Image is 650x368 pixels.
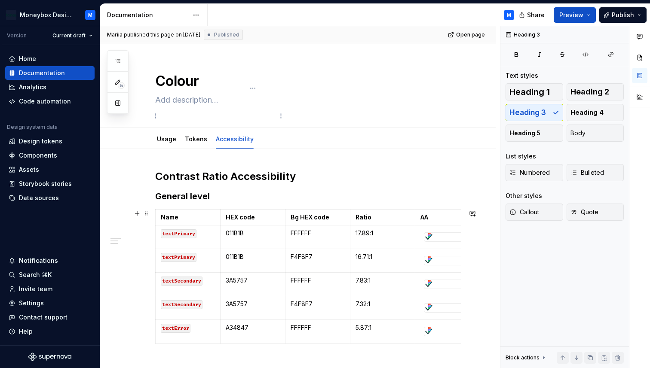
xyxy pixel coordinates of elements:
p: FFFFFF [291,276,345,285]
strong: Name [161,213,178,221]
img: 32f148c9-5440-4703-ab5e-0ea10e5bed38.png [424,304,433,312]
h2: Contrast Ratio Accessibility [155,170,461,183]
h3: General level [155,190,461,202]
span: Callout [509,208,539,216]
div: Documentation [107,11,188,19]
a: Components [5,149,95,162]
code: textSecondary [161,277,202,286]
p: 3A5757 [226,276,280,285]
span: Heading 2 [570,88,609,96]
span: Current draft [52,32,86,39]
div: published this page on [DATE] [124,31,200,38]
a: Analytics [5,80,95,94]
span: Share [527,11,545,19]
p: A34847 [226,323,280,332]
span: Publish [612,11,634,19]
button: Search ⌘K [5,268,95,282]
button: Current draft [49,30,96,42]
button: Quote [567,204,624,221]
span: Preview [559,11,583,19]
div: Accessibility [212,130,257,148]
p: 17.89:1 [356,229,410,237]
div: Tokens [181,130,211,148]
div: Invite team [19,285,52,293]
button: Publish [599,7,647,23]
span: Body [570,129,586,137]
button: Preview [554,7,596,23]
div: Moneybox Design System [20,11,75,19]
textarea: Colour [153,71,460,91]
p: 7.32:1 [356,300,410,308]
div: Components [19,151,57,160]
button: Heading 2 [567,83,624,100]
div: Design tokens [19,137,62,146]
button: Heading 1 [506,83,563,100]
code: textPrimary [161,229,196,238]
a: Tokens [185,135,207,143]
span: Heading 5 [509,129,540,137]
p: 011B1B [226,252,280,261]
strong: Ratio [356,213,371,221]
a: Assets [5,163,95,176]
a: Data sources [5,191,95,205]
code: textError [161,324,190,333]
div: Text styles [506,71,538,80]
img: 32f148c9-5440-4703-ab5e-0ea10e5bed38.png [424,280,433,289]
a: Settings [5,296,95,310]
a: Open page [445,29,489,41]
div: Block actions [506,354,540,361]
span: Published [214,31,239,38]
button: Callout [506,204,563,221]
a: Code automation [5,94,95,108]
p: F4F8F7 [291,300,345,308]
strong: HEX code [226,213,255,221]
svg: Supernova Logo [28,353,71,361]
strong: AA [420,213,428,221]
div: Version [7,32,27,39]
button: Body [567,125,624,142]
img: 32f148c9-5440-4703-ab5e-0ea10e5bed38.png [424,233,433,241]
img: 32f148c9-5440-4703-ab5e-0ea10e5bed38.png [424,327,433,336]
div: Notifications [19,256,58,265]
a: Usage [157,135,176,143]
span: Open page [456,31,485,38]
div: M [88,12,92,18]
div: Documentation [19,69,65,77]
div: Data sources [19,194,59,202]
p: F4F8F7 [291,252,345,261]
code: textPrimary [161,253,196,262]
span: 5 [118,82,125,89]
span: Numbered [509,168,550,177]
a: Storybook stories [5,177,95,191]
button: Share [515,7,550,23]
div: Storybook stories [19,179,72,188]
p: 011B1B [226,229,280,237]
div: Design system data [7,124,58,131]
div: Usage [153,130,180,148]
div: Block actions [506,352,547,364]
button: Moneybox Design SystemM [2,6,98,24]
button: Heading 5 [506,125,563,142]
span: Mariia [107,31,123,38]
p: 5.87:1 [356,323,410,332]
div: Other styles [506,192,542,200]
strong: Bg HEX code [291,213,329,221]
button: Notifications [5,254,95,268]
div: Search ⌘K [19,271,52,279]
div: Code automation [19,97,71,106]
button: Heading 4 [567,104,624,121]
img: c17557e8-ebdc-49e2-ab9e-7487adcf6d53.png [6,10,16,20]
p: FFFFFF [291,323,345,332]
p: FFFFFF [291,229,345,237]
img: 32f148c9-5440-4703-ab5e-0ea10e5bed38.png [424,256,433,265]
div: Assets [19,165,39,174]
div: M [507,12,511,18]
div: Analytics [19,83,46,91]
div: Contact support [19,313,67,322]
code: textSecondary [161,300,202,309]
span: Heading 4 [570,108,604,117]
span: Bulleted [570,168,604,177]
span: Heading 1 [509,88,550,96]
div: Home [19,55,36,63]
